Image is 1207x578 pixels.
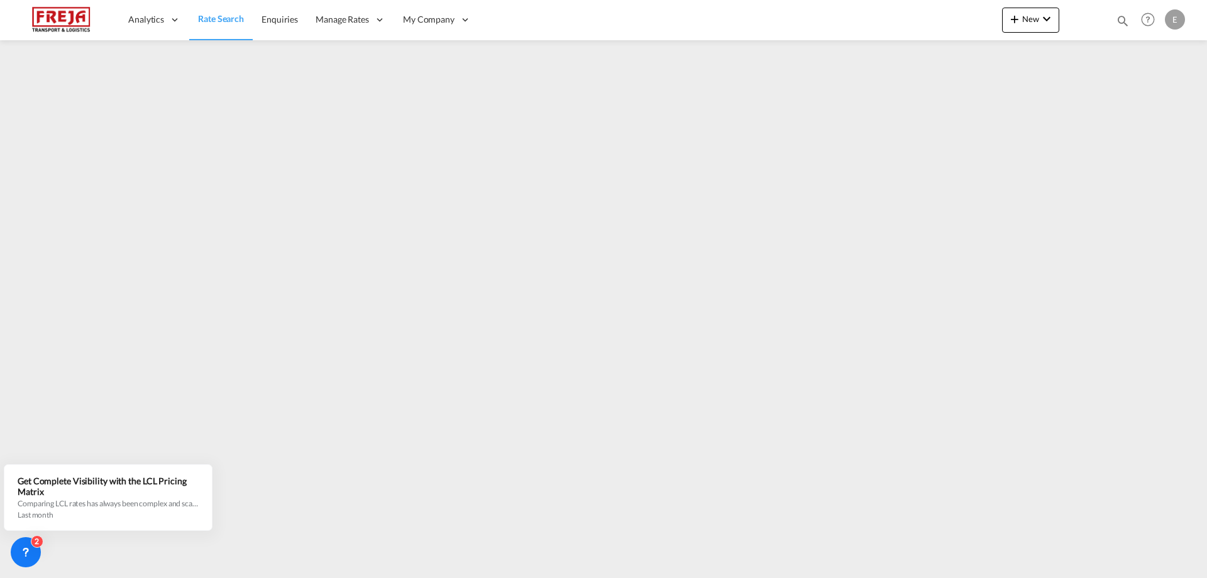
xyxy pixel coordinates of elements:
[1137,9,1165,31] div: Help
[1165,9,1185,30] div: E
[1007,14,1054,24] span: New
[128,13,164,26] span: Analytics
[262,14,298,25] span: Enquiries
[1007,11,1022,26] md-icon: icon-plus 400-fg
[1116,14,1130,33] div: icon-magnify
[316,13,369,26] span: Manage Rates
[1039,11,1054,26] md-icon: icon-chevron-down
[19,6,104,34] img: 586607c025bf11f083711d99603023e7.png
[1002,8,1059,33] button: icon-plus 400-fgNewicon-chevron-down
[1116,14,1130,28] md-icon: icon-magnify
[403,13,455,26] span: My Company
[198,13,244,24] span: Rate Search
[1137,9,1159,30] span: Help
